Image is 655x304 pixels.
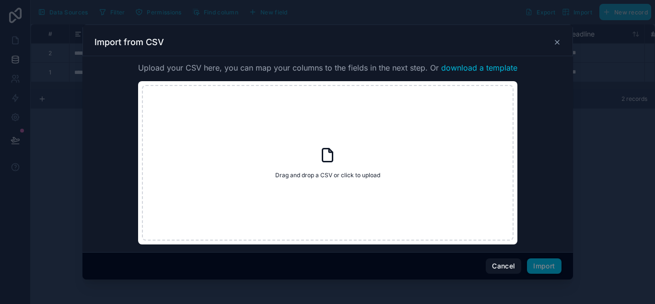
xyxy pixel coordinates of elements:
h3: Import from CSV [94,36,164,48]
span: Drag and drop a CSV or click to upload [275,171,380,179]
span: Upload your CSV here, you can map your columns to the fields in the next step. Or [138,62,517,73]
button: Cancel [486,258,521,274]
button: download a template [441,62,517,73]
